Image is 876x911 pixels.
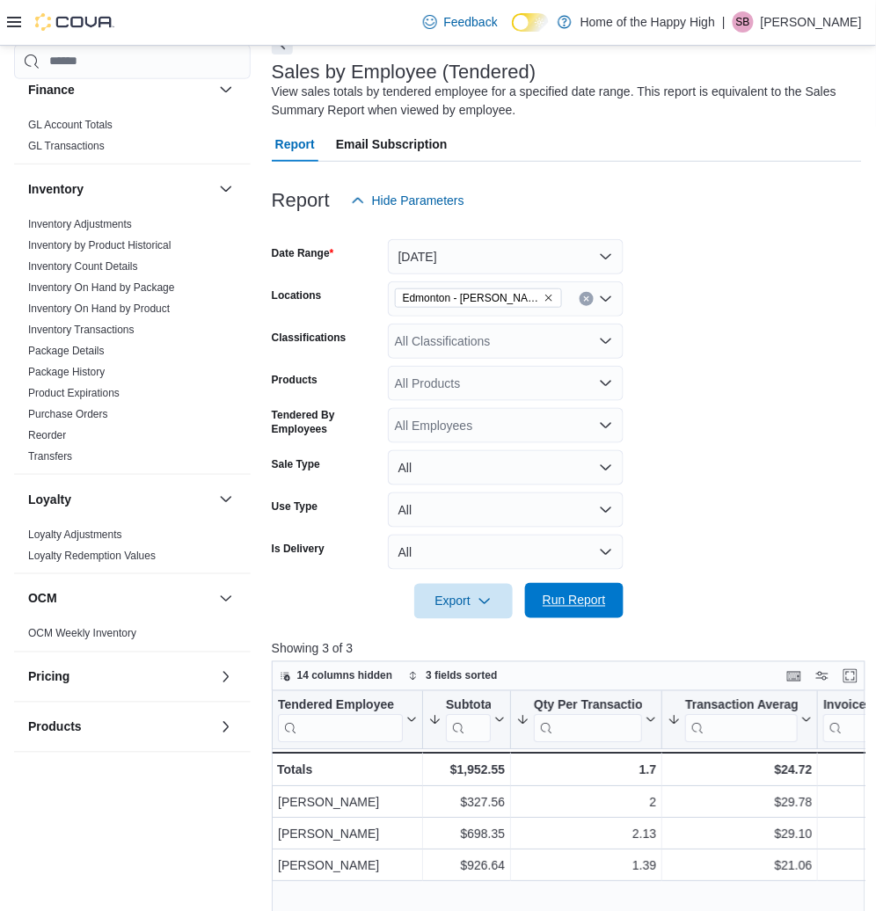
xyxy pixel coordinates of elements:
label: Products [272,373,318,387]
label: Date Range [272,246,334,260]
div: Transaction Average [685,697,798,742]
button: Pricing [28,668,212,686]
span: Edmonton - Rice Howard Way - Fire & Flower [395,288,562,308]
div: $21.06 [668,856,812,877]
button: Enter fullscreen [840,666,861,687]
span: Hide Parameters [372,192,464,209]
button: All [388,535,624,570]
button: Transaction Average [668,697,812,742]
span: 3 fields sorted [426,669,497,683]
button: Pricing [215,667,237,688]
a: Inventory Adjustments [28,218,132,230]
p: [PERSON_NAME] [761,11,862,33]
span: 14 columns hidden [297,669,393,683]
a: Inventory On Hand by Package [28,281,175,294]
div: Qty Per Transaction [534,697,642,714]
a: Inventory On Hand by Product [28,302,170,315]
span: Report [275,127,315,162]
div: Loyalty [14,524,251,573]
span: Package Details [28,344,105,358]
button: Run Report [525,583,624,618]
button: 14 columns hidden [273,666,400,687]
a: OCM Weekly Inventory [28,628,136,640]
span: Dark Mode [512,32,513,33]
button: Loyalty [215,489,237,510]
span: Run Report [543,592,606,609]
button: Products [215,717,237,738]
button: Inventory [28,180,212,198]
div: Inventory [14,214,251,474]
a: Inventory Count Details [28,260,138,273]
span: Export [425,584,502,619]
span: Inventory Count Details [28,259,138,273]
h3: Pricing [28,668,69,686]
a: Transfers [28,450,72,463]
h3: Loyalty [28,491,71,508]
div: View sales totals by tendered employee for a specified date range. This report is equivalent to t... [272,83,853,120]
div: $698.35 [428,824,505,845]
div: Subtotal [446,697,491,742]
div: Transaction Average [685,697,798,714]
h3: Sales by Employee (Tendered) [272,62,537,83]
button: 3 fields sorted [401,666,504,687]
label: Sale Type [272,457,320,471]
a: Inventory by Product Historical [28,239,172,251]
button: Export [414,584,513,619]
button: Remove Edmonton - Rice Howard Way - Fire & Flower from selection in this group [544,293,554,303]
div: Tendered Employee [278,697,403,742]
span: Inventory Adjustments [28,217,132,231]
span: GL Account Totals [28,118,113,132]
button: Subtotal [428,697,505,742]
div: 2 [516,792,656,813]
button: All [388,450,624,485]
div: Finance [14,114,251,164]
button: Open list of options [599,419,613,433]
h3: Report [272,190,330,211]
span: Inventory Transactions [28,323,135,337]
button: Keyboard shortcuts [784,666,805,687]
button: Inventory [215,179,237,200]
a: Package History [28,366,105,378]
button: All [388,492,624,528]
label: Use Type [272,499,318,514]
div: $29.10 [668,824,812,845]
div: $327.56 [428,792,505,813]
div: 2.13 [516,824,656,845]
span: Feedback [444,13,498,31]
span: Inventory On Hand by Product [28,302,170,316]
span: Loyalty Redemption Values [28,549,156,563]
span: Purchase Orders [28,407,108,421]
a: Loyalty Adjustments [28,528,122,541]
a: Purchase Orders [28,408,108,420]
div: [PERSON_NAME] [278,824,417,845]
div: Totals [277,760,417,781]
span: Loyalty Adjustments [28,528,122,542]
span: Inventory by Product Historical [28,238,172,252]
div: 1.39 [516,856,656,877]
button: Loyalty [28,491,212,508]
button: Hide Parameters [344,183,471,218]
div: Sher Buchholtz [733,11,754,33]
h3: OCM [28,590,57,608]
p: | [722,11,726,33]
button: Clear input [580,292,594,306]
h3: Finance [28,81,75,98]
a: Product Expirations [28,387,120,399]
label: Is Delivery [272,542,325,556]
label: Tendered By Employees [272,408,381,436]
button: Finance [215,79,237,100]
a: Loyalty Redemption Values [28,550,156,562]
a: Reorder [28,429,66,441]
div: [PERSON_NAME] [278,856,417,877]
span: SB [736,11,750,33]
span: Product Expirations [28,386,120,400]
div: $29.78 [668,792,812,813]
p: Showing 3 of 3 [272,640,872,658]
div: [PERSON_NAME] [278,792,417,813]
div: Qty Per Transaction [534,697,642,742]
label: Classifications [272,331,347,345]
button: Open list of options [599,334,613,348]
h3: Inventory [28,180,84,198]
label: Locations [272,288,322,302]
div: 1.7 [516,760,656,781]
